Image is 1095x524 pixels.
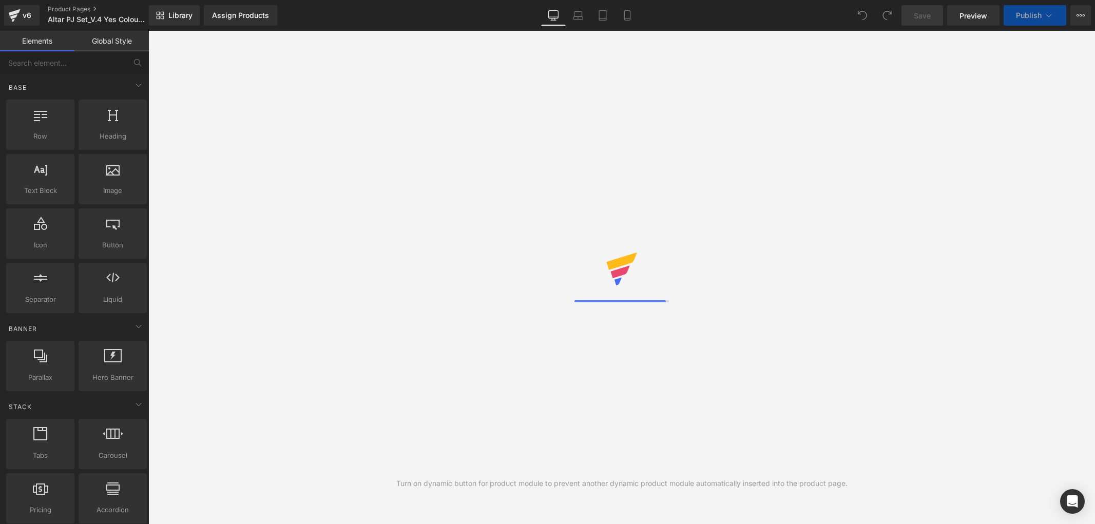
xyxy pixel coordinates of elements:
[8,83,28,92] span: Base
[82,294,144,305] span: Liquid
[9,240,71,250] span: Icon
[1016,11,1042,20] span: Publish
[82,240,144,250] span: Button
[9,504,71,515] span: Pricing
[82,131,144,142] span: Heading
[1004,5,1066,26] button: Publish
[9,450,71,461] span: Tabs
[149,5,200,26] a: New Library
[9,294,71,305] span: Separator
[82,450,144,461] span: Carousel
[947,5,1000,26] a: Preview
[914,10,931,21] span: Save
[590,5,615,26] a: Tablet
[566,5,590,26] a: Laptop
[9,372,71,383] span: Parallax
[82,185,144,196] span: Image
[396,478,848,489] div: Turn on dynamic button for product module to prevent another dynamic product module automatically...
[4,5,40,26] a: v6
[82,504,144,515] span: Accordion
[9,131,71,142] span: Row
[82,372,144,383] span: Hero Banner
[852,5,873,26] button: Undo
[615,5,640,26] a: Mobile
[1060,489,1085,514] div: Open Intercom Messenger
[48,5,166,13] a: Product Pages
[21,9,33,22] div: v6
[212,11,269,20] div: Assign Products
[1070,5,1091,26] button: More
[9,185,71,196] span: Text Block
[168,11,193,20] span: Library
[8,402,33,412] span: Stack
[877,5,897,26] button: Redo
[541,5,566,26] a: Desktop
[959,10,987,21] span: Preview
[8,324,38,334] span: Banner
[74,31,149,51] a: Global Style
[48,15,146,24] span: Altar PJ Set_V.4 Yes Colour Swatch_ Loungewear Template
